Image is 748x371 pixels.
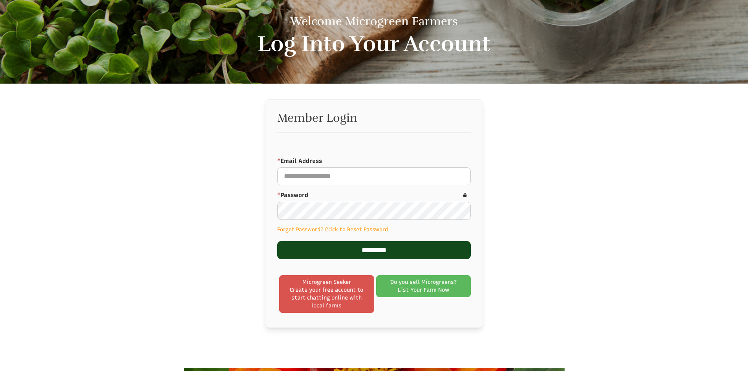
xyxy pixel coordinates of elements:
[376,275,471,297] a: Do you sell Microgreens?List Your Farm Now
[277,111,471,124] h2: Member Login
[277,191,471,199] label: Password
[198,32,550,56] h2: Log Into Your Account
[398,286,449,294] span: List Your Farm Now
[284,286,369,310] span: Create your free account to start chatting online with local farms
[277,226,388,232] a: Forgot Password? Click to Reset Password
[277,157,471,165] label: Email Address
[198,15,550,28] h1: Welcome Microgreen Farmers
[279,275,374,313] a: Microgreen SeekerCreate your free account to start chatting online with local farms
